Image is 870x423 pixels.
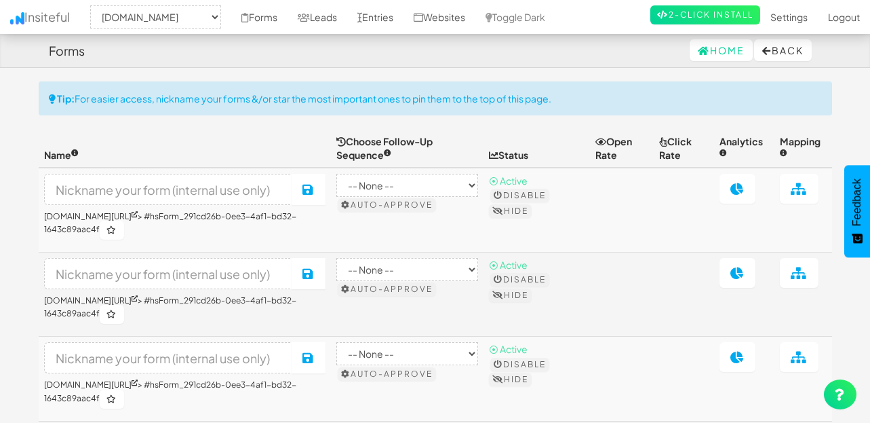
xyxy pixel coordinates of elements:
[336,135,433,161] span: Choose Follow-Up Sequence
[489,289,532,302] button: Hide
[489,204,532,218] button: Hide
[338,282,436,296] button: Auto-approve
[39,81,832,115] div: For easier access, nickname your forms &/or star the most important ones to pin them to the top o...
[844,165,870,257] button: Feedback - Show survey
[44,380,138,390] a: [DOMAIN_NAME][URL]
[57,92,75,105] strong: Tip:
[489,259,528,271] span: ⦿ Active
[590,129,654,168] th: Open Rate
[780,135,820,161] span: Mapping
[44,211,138,221] a: [DOMAIN_NAME][URL]
[489,174,528,187] span: ⦿ Active
[44,258,293,289] input: Nickname your form (internal use only)
[654,129,714,168] th: Click Rate
[44,342,293,373] input: Nickname your form (internal use only)
[44,380,326,408] h6: > #hsForm_291cd26b-0ee3-4af1-bd32-1643c89aac4f
[719,135,763,161] span: Analytics
[44,212,326,240] h6: > #hsForm_291cd26b-0ee3-4af1-bd32-1643c89aac4f
[690,39,753,61] a: Home
[489,343,528,355] span: ⦿ Active
[489,373,532,386] button: Hide
[44,296,326,324] h6: > #hsForm_291cd26b-0ee3-4af1-bd32-1643c89aac4f
[490,358,549,371] button: Disable
[483,129,590,168] th: Status
[754,39,812,61] button: Back
[44,295,138,306] a: [DOMAIN_NAME][URL]
[851,179,863,226] span: Feedback
[44,149,79,161] span: Name
[490,189,549,202] button: Disable
[10,12,24,24] img: icon.png
[49,44,85,58] h4: Forms
[338,367,436,381] button: Auto-approve
[338,198,436,212] button: Auto-approve
[490,273,549,287] button: Disable
[44,174,293,205] input: Nickname your form (internal use only)
[650,5,760,24] a: 2-Click Install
